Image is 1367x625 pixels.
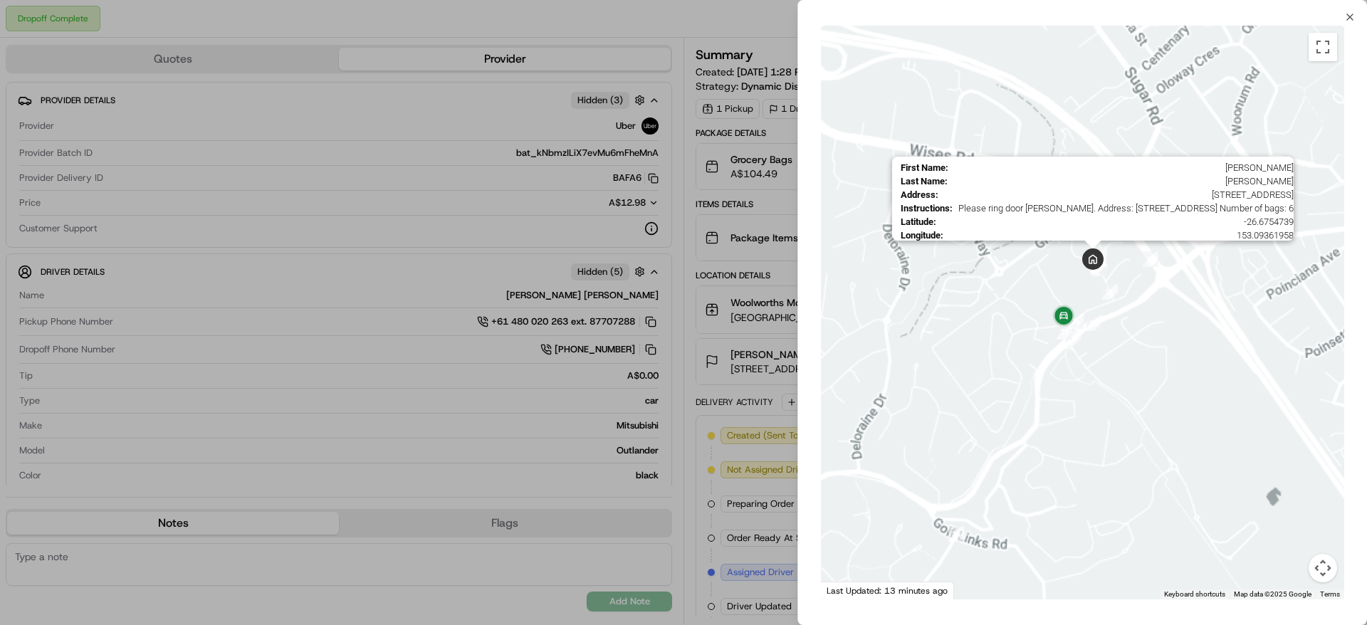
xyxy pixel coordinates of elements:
button: Map camera controls [1309,554,1337,582]
div: 24 [1084,251,1111,278]
a: Terms [1320,590,1340,598]
div: 19 [1059,325,1086,352]
span: Latitude : [901,216,936,227]
span: Longitude : [901,230,943,241]
span: Last Name : [901,176,948,187]
div: 17 [1137,246,1164,273]
div: Last Updated: 13 minutes ago [821,582,954,599]
span: First Name : [901,162,948,173]
span: [PERSON_NAME] [954,162,1294,173]
div: 16 [943,520,970,547]
span: -26.6754739 [942,216,1294,227]
div: 25 [1096,278,1124,305]
a: Open this area in Google Maps (opens a new window) [824,581,871,599]
div: 18 [1080,310,1107,337]
div: 26 [1062,308,1089,335]
span: Instructions : [901,203,953,214]
span: [PERSON_NAME] [953,176,1294,187]
button: Toggle fullscreen view [1309,33,1337,61]
span: [STREET_ADDRESS] [944,189,1294,200]
img: Google [824,581,871,599]
span: 153.09361958 [949,230,1294,241]
span: Address : [901,189,938,200]
div: 22 [1086,243,1113,270]
span: Map data ©2025 Google [1234,590,1311,598]
span: Please ring door [PERSON_NAME]. Address: [STREET_ADDRESS] Number of bags: 6 [958,203,1294,214]
button: Keyboard shortcuts [1164,589,1225,599]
